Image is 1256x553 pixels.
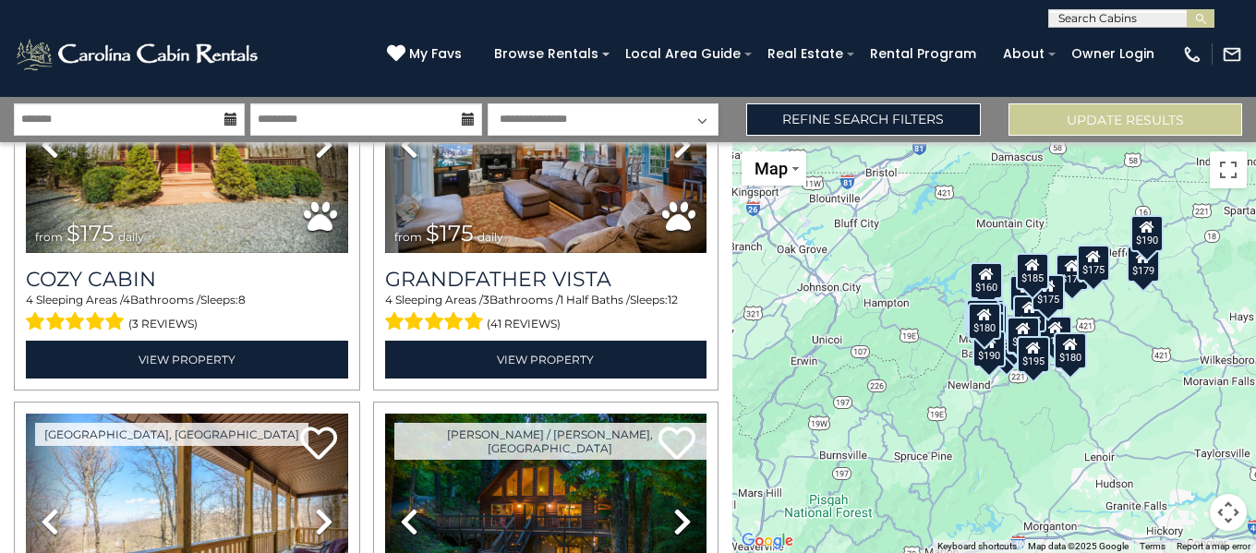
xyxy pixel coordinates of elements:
[969,262,1002,299] div: $160
[737,529,798,553] img: Google
[26,267,348,292] a: Cozy Cabin
[385,293,392,307] span: 4
[123,293,130,307] span: 4
[1053,332,1086,369] div: $180
[477,230,503,244] span: daily
[394,230,422,244] span: from
[758,40,852,68] a: Real Estate
[35,230,63,244] span: from
[1177,541,1250,551] a: Report a map error
[746,103,980,136] a: Refine Search Filters
[1222,44,1242,65] img: mail-regular-white.png
[742,151,806,186] button: Change map style
[1076,245,1109,282] div: $175
[1031,273,1064,310] div: $175
[387,44,466,65] a: My Favs
[668,293,678,307] span: 12
[385,292,707,336] div: Sleeping Areas / Bathrooms / Sleeps:
[1008,275,1042,312] div: $155
[1016,336,1049,373] div: $195
[1210,151,1247,188] button: Toggle fullscreen view
[1126,245,1159,282] div: $179
[26,37,348,253] img: thumbnail_168328336.jpeg
[1062,40,1164,68] a: Owner Login
[1182,44,1202,65] img: phone-regular-white.png
[1016,253,1049,290] div: $185
[1140,541,1165,551] a: Terms (opens in new tab)
[1008,103,1242,136] button: Update Results
[128,312,198,336] span: (3 reviews)
[487,312,561,336] span: (41 reviews)
[994,40,1054,68] a: About
[1028,541,1129,551] span: Map data ©2025 Google
[66,220,115,246] span: $175
[963,299,996,336] div: $160
[560,293,630,307] span: 1 Half Baths /
[26,293,33,307] span: 4
[14,36,263,73] img: White-1-2.png
[1129,214,1163,251] div: $190
[409,44,462,64] span: My Favs
[385,267,707,292] a: Grandfather Vista
[385,341,707,379] a: View Property
[1210,494,1247,531] button: Map camera controls
[997,319,1031,356] div: $155
[967,303,1000,340] div: $180
[238,293,246,307] span: 8
[35,423,308,446] a: [GEOGRAPHIC_DATA], [GEOGRAPHIC_DATA]
[1007,316,1040,353] div: $190
[394,423,707,460] a: [PERSON_NAME] / [PERSON_NAME], [GEOGRAPHIC_DATA]
[972,330,1006,367] div: $190
[483,293,489,307] span: 3
[616,40,750,68] a: Local Area Guide
[755,159,788,178] span: Map
[385,37,707,253] img: thumbnail_165207289.jpeg
[861,40,985,68] a: Rental Program
[26,292,348,336] div: Sleeping Areas / Bathrooms / Sleeps:
[1056,254,1089,291] div: $175
[485,40,608,68] a: Browse Rentals
[966,298,999,335] div: $180
[937,540,1017,553] button: Keyboard shortcuts
[118,230,144,244] span: daily
[426,220,474,246] span: $175
[989,330,1022,367] div: $155
[1013,295,1046,332] div: $185
[26,341,348,379] a: View Property
[737,529,798,553] a: Open this area in Google Maps (opens a new window)
[1038,315,1071,352] div: $165
[300,425,337,464] a: Add to favorites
